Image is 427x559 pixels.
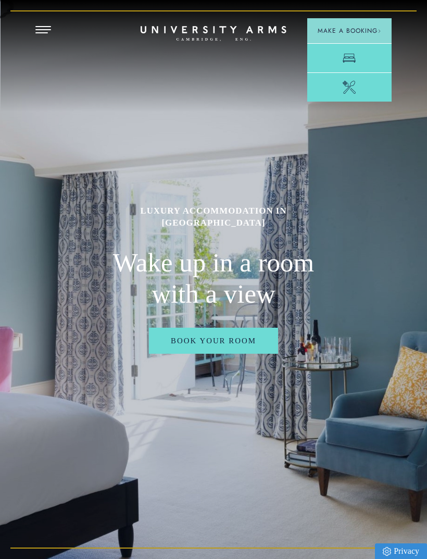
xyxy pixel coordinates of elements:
img: Arrow icon [378,29,381,33]
a: Privacy [375,543,427,559]
a: Book Your Room [149,328,278,354]
span: Make a Booking [318,26,381,35]
h1: Luxury Accommodation in [GEOGRAPHIC_DATA] [107,205,320,229]
img: Privacy [383,547,391,556]
button: Open Menu [35,26,51,34]
a: Home [141,26,286,42]
h2: Wake up in a room with a view [107,247,320,310]
button: Make a BookingArrow icon [307,18,392,43]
